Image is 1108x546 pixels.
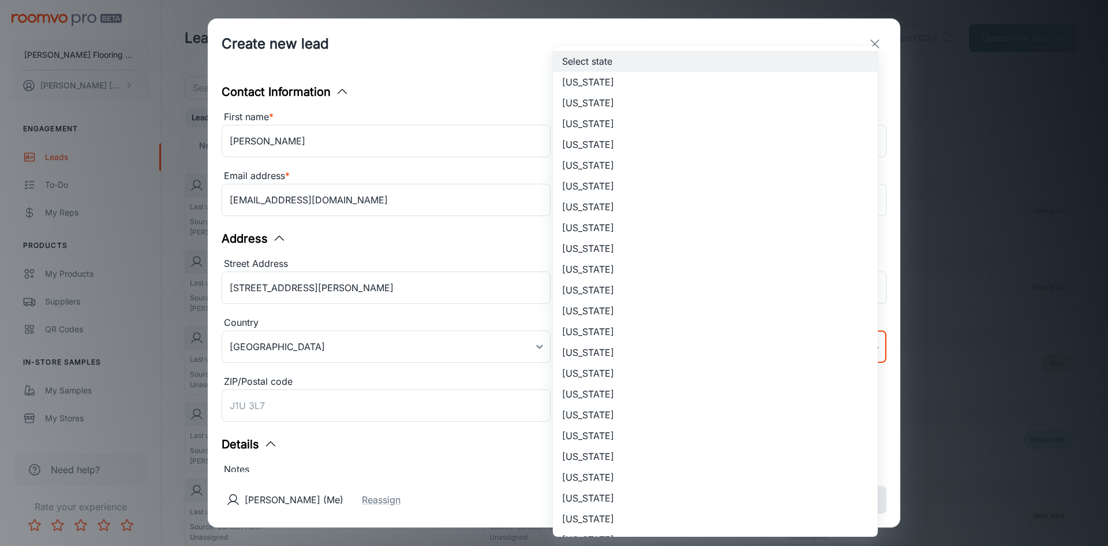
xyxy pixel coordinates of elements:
[553,155,878,176] li: [US_STATE]
[553,488,878,508] li: [US_STATE]
[553,384,878,404] li: [US_STATE]
[553,321,878,342] li: [US_STATE]
[553,404,878,425] li: [US_STATE]
[553,134,878,155] li: [US_STATE]
[553,176,878,196] li: [US_STATE]
[553,113,878,134] li: [US_STATE]
[553,467,878,488] li: [US_STATE]
[553,300,878,321] li: [US_STATE]
[553,72,878,92] li: [US_STATE]
[553,280,878,300] li: [US_STATE]
[553,92,878,113] li: [US_STATE]
[553,196,878,217] li: [US_STATE]
[553,342,878,363] li: [US_STATE]
[553,217,878,238] li: [US_STATE]
[553,238,878,259] li: [US_STATE]
[553,363,878,384] li: [US_STATE]
[553,259,878,280] li: [US_STATE]
[553,508,878,529] li: [US_STATE]
[553,51,878,72] li: Select state
[553,425,878,446] li: [US_STATE]
[553,446,878,467] li: [US_STATE]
